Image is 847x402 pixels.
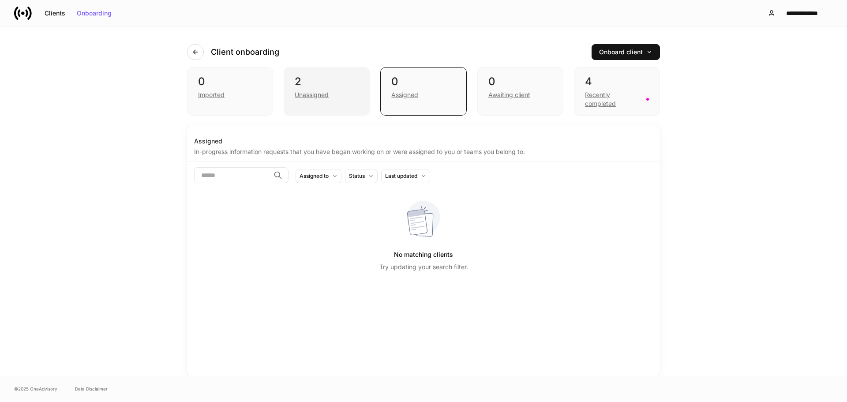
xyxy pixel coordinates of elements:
div: Recently completed [585,90,641,108]
button: Clients [39,6,71,20]
button: Status [345,169,378,183]
div: In-progress information requests that you have began working on or were assigned to you or teams ... [194,146,653,156]
div: Unassigned [295,90,329,99]
div: Assigned [194,137,653,146]
div: Imported [198,90,225,99]
div: 4Recently completed [574,67,660,116]
button: Last updated [381,169,430,183]
div: Assigned [391,90,418,99]
div: 0Assigned [380,67,466,116]
div: Awaiting client [488,90,530,99]
button: Onboarding [71,6,117,20]
div: 0 [391,75,455,89]
div: Onboard client [599,49,652,55]
button: Onboard client [592,44,660,60]
div: 0 [488,75,552,89]
span: © 2025 OneAdvisory [14,385,57,392]
button: Assigned to [296,169,341,183]
div: 0Awaiting client [477,67,563,116]
h4: Client onboarding [211,47,279,57]
div: 2Unassigned [284,67,370,116]
div: 2 [295,75,359,89]
h5: No matching clients [394,247,453,263]
div: 0Imported [187,67,273,116]
div: Status [349,172,365,180]
div: Onboarding [77,10,112,16]
a: Data Disclaimer [75,385,108,392]
div: Last updated [385,172,417,180]
div: Clients [45,10,65,16]
div: 4 [585,75,649,89]
p: Try updating your search filter. [379,263,468,271]
div: Assigned to [300,172,329,180]
div: 0 [198,75,262,89]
